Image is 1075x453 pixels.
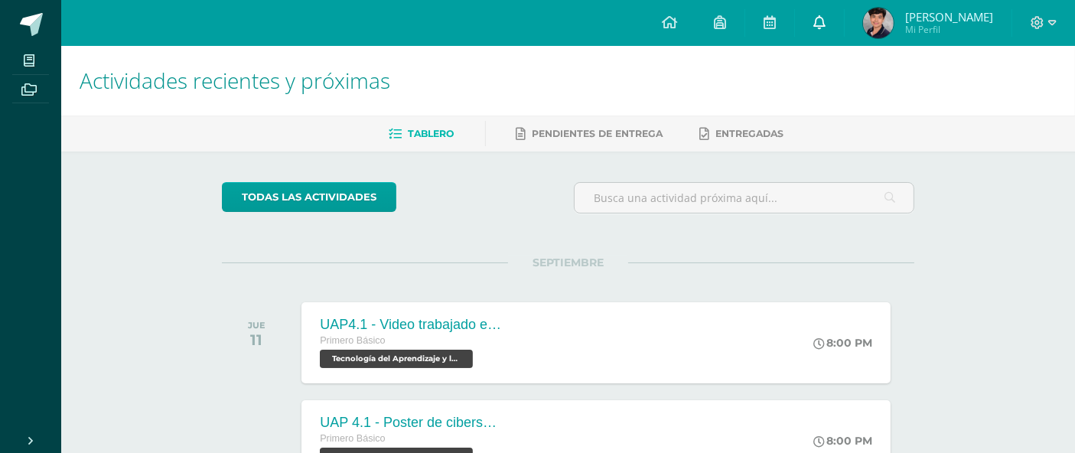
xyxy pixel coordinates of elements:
img: 7f2ce0d7bb36e26627634b2080c442f5.png [863,8,894,38]
a: Pendientes de entrega [516,122,663,146]
span: Entregadas [716,128,784,139]
a: Entregadas [700,122,784,146]
div: JUE [248,320,265,331]
span: SEPTIEMBRE [508,256,628,269]
span: Pendientes de entrega [533,128,663,139]
div: 8:00 PM [813,336,872,350]
input: Busca una actividad próxima aquí... [575,183,914,213]
span: [PERSON_NAME] [905,9,993,24]
div: UAP4.1 - Video trabajado en grupos [320,317,503,333]
a: todas las Actividades [222,182,396,212]
span: Mi Perfil [905,23,993,36]
span: Primero Básico [320,335,385,346]
a: Tablero [389,122,454,146]
span: Tablero [409,128,454,139]
div: 8:00 PM [813,434,872,448]
div: 11 [248,331,265,349]
div: UAP 4.1 - Poster de ciberseguridad [320,415,503,431]
span: Tecnología del Aprendizaje y la Comunicación 'C' [320,350,473,368]
span: Primero Básico [320,433,385,444]
span: Actividades recientes y próximas [80,66,390,95]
